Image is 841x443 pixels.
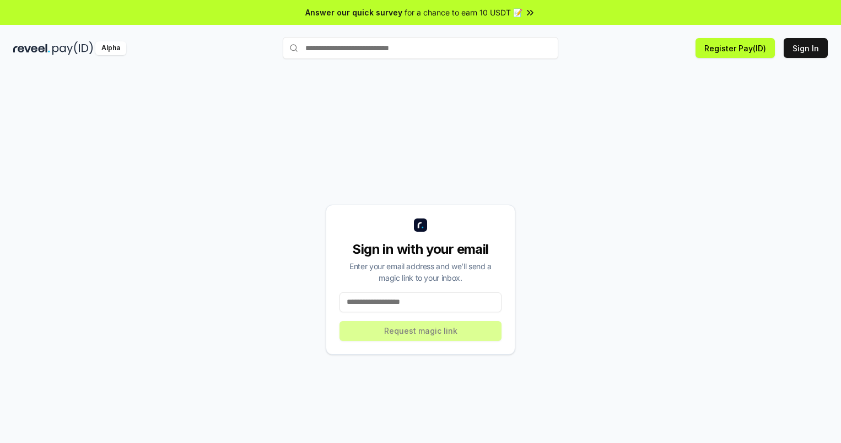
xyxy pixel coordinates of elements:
img: reveel_dark [13,41,50,55]
button: Register Pay(ID) [696,38,775,58]
div: Alpha [95,41,126,55]
div: Sign in with your email [339,241,502,258]
img: pay_id [52,41,93,55]
span: for a chance to earn 10 USDT 📝 [405,7,522,18]
span: Answer our quick survey [305,7,402,18]
button: Sign In [784,38,828,58]
div: Enter your email address and we’ll send a magic link to your inbox. [339,260,502,284]
img: logo_small [414,218,427,232]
